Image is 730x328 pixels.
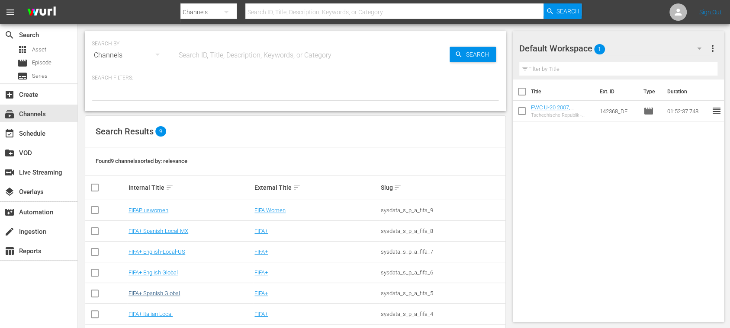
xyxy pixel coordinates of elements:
[129,207,168,213] a: FIFAPluswomen
[380,290,504,296] div: sysdata_s_p_a_fifa_5
[129,290,180,296] a: FIFA+ Spanish Global
[254,269,268,276] a: FIFA+
[380,182,504,193] div: Slug
[380,248,504,255] div: sysdata_s_p_a_fifa_7
[4,246,15,256] span: Reports
[129,182,252,193] div: Internal Title
[463,47,496,62] span: Search
[32,72,48,80] span: Series
[450,47,496,62] button: Search
[4,187,15,197] span: Overlays
[129,228,188,234] a: FIFA+ Spanish-Local-MX
[17,71,28,81] span: Series
[254,182,378,193] div: External Title
[92,74,499,82] p: Search Filters:
[4,226,15,237] span: Ingestion
[155,126,166,137] span: 9
[543,3,582,19] button: Search
[556,3,579,19] span: Search
[394,184,402,191] span: sort
[4,207,15,217] span: Automation
[4,128,15,139] span: Schedule
[380,269,504,276] div: sysdata_s_p_a_fifa_6
[293,184,301,191] span: sort
[32,58,51,67] span: Episode
[254,290,268,296] a: FIFA+
[380,228,504,234] div: sysdata_s_p_a_fifa_8
[129,269,178,276] a: FIFA+ English Global
[32,45,46,54] span: Asset
[17,58,28,68] span: Episode
[531,80,595,104] th: Title
[21,2,62,22] img: ans4CAIJ8jUAAAAAAAAAAAAAAAAAAAAAAAAgQb4GAAAAAAAAAAAAAAAAAAAAAAAAJMjXAAAAAAAAAAAAAAAAAAAAAAAAgAT5G...
[129,248,185,255] a: FIFA+ English-Local-US
[4,167,15,178] span: Live Streaming
[17,45,28,55] span: Asset
[254,311,268,317] a: FIFA+
[711,105,721,116] span: reorder
[643,106,653,116] span: Episode
[4,30,15,40] span: Search
[96,126,154,137] span: Search Results
[96,158,187,164] span: Found 9 channels sorted by: relevance
[531,104,587,130] a: FWC U-20 2007, [GEOGRAPHIC_DATA] v [GEOGRAPHIC_DATA], Final - FMR (DE)
[638,80,662,104] th: Type
[707,43,717,54] span: more_vert
[531,112,593,118] div: Tschechische Republik - [GEOGRAPHIC_DATA] | Finale | FIFA U-20-Weltmeisterschaft [GEOGRAPHIC_DATA...
[4,148,15,158] span: VOD
[254,228,268,234] a: FIFA+
[594,40,605,58] span: 1
[596,101,640,121] td: 142368_DE
[254,207,286,213] a: FIFA Women
[519,36,710,61] div: Default Workspace
[707,38,717,59] button: more_vert
[5,7,16,17] span: menu
[662,80,714,104] th: Duration
[92,43,168,67] div: Channels
[380,311,504,317] div: sysdata_s_p_a_fifa_4
[699,9,722,16] a: Sign Out
[663,101,711,121] td: 01:52:37.748
[595,80,638,104] th: Ext. ID
[4,109,15,119] span: Channels
[380,207,504,213] div: sysdata_s_p_a_fifa_9
[4,89,15,100] span: Create
[129,311,173,317] a: FIFA+ Italian Local
[254,248,268,255] a: FIFA+
[166,184,174,191] span: sort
